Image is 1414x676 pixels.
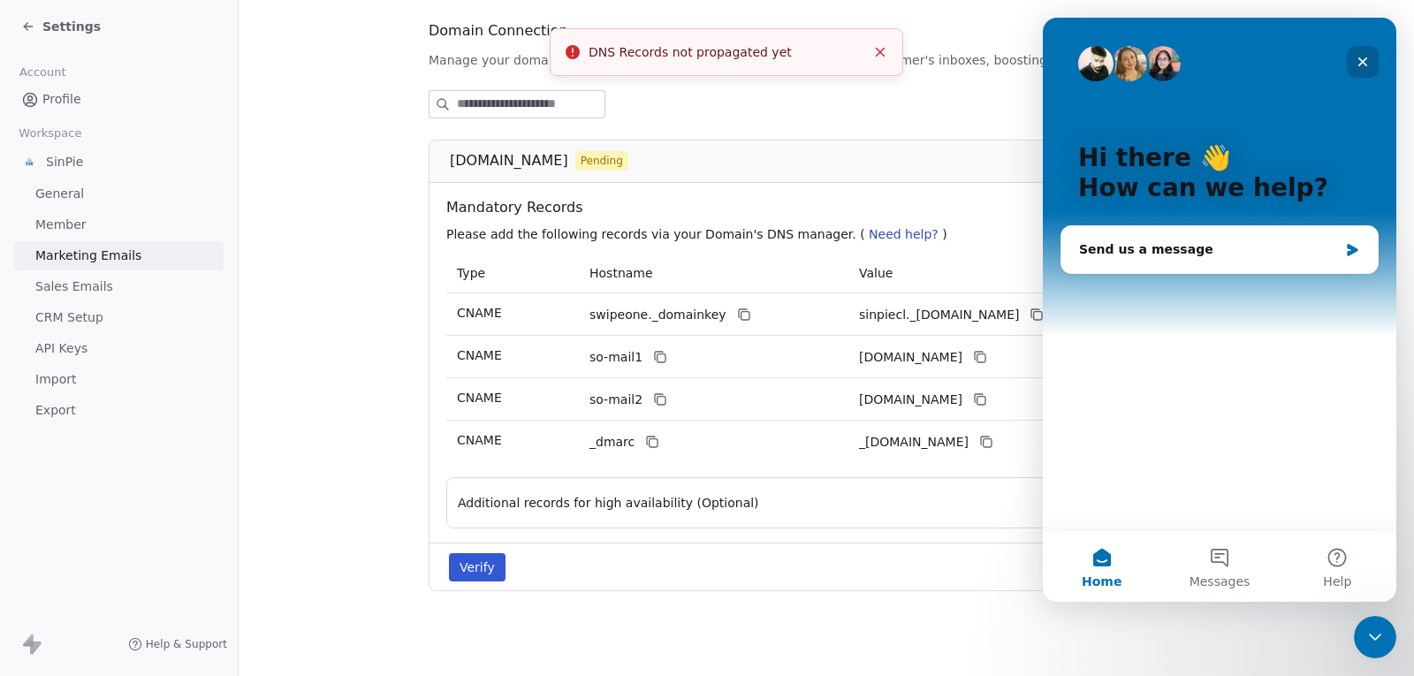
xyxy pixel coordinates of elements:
[446,197,1213,218] span: Mandatory Records
[14,334,224,363] a: API Keys
[458,492,1195,513] button: Additional records for high availability (Optional)Recommended
[429,20,568,42] span: Domain Connection
[859,266,893,280] span: Value
[35,185,84,203] span: General
[35,370,76,389] span: Import
[1043,18,1396,602] iframe: Intercom live chat
[859,433,969,452] span: _dmarc.swipeone.email
[14,303,224,332] a: CRM Setup
[14,241,224,270] a: Marketing Emails
[450,150,568,171] span: [DOMAIN_NAME]
[457,348,502,362] span: CNAME
[589,433,635,452] span: _dmarc
[14,210,224,239] a: Member
[14,396,224,425] a: Export
[869,227,939,241] span: Need help?
[589,306,726,324] span: swipeone._domainkey
[11,59,73,86] span: Account
[14,85,224,114] a: Profile
[35,247,141,265] span: Marketing Emails
[457,306,502,320] span: CNAME
[429,51,575,69] span: Manage your domain in
[46,153,83,171] span: SinPie
[14,272,224,301] a: Sales Emails
[589,391,642,409] span: so-mail2
[35,277,113,296] span: Sales Emails
[128,637,227,651] a: Help & Support
[859,306,1019,324] span: sinpiecl._domainkey.swipeone.email
[35,401,76,420] span: Export
[446,225,1213,243] p: Please add the following records via your Domain's DNS manager. ( )
[867,51,1130,69] span: customer's inboxes, boosting engagement
[35,308,103,327] span: CRM Setup
[859,348,962,367] span: sinpiecl1.swipeone.email
[457,391,502,405] span: CNAME
[589,266,653,280] span: Hostname
[146,637,227,651] span: Help & Support
[457,264,568,283] p: Type
[1354,616,1396,658] iframe: Intercom live chat
[589,43,865,62] div: DNS Records not propagated yet
[449,553,506,581] button: Verify
[581,153,623,169] span: Pending
[35,339,87,358] span: API Keys
[11,120,89,147] span: Workspace
[42,90,81,109] span: Profile
[859,391,962,409] span: sinpiecl2.swipeone.email
[21,18,101,35] a: Settings
[14,365,224,394] a: Import
[589,348,642,367] span: so-mail1
[869,41,892,64] button: Close toast
[14,179,224,209] a: General
[35,216,87,234] span: Member
[458,494,759,512] span: Additional records for high availability (Optional)
[21,153,39,171] img: SinPie-PNG-Logotipo.png
[457,433,502,447] span: CNAME
[42,18,101,35] span: Settings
